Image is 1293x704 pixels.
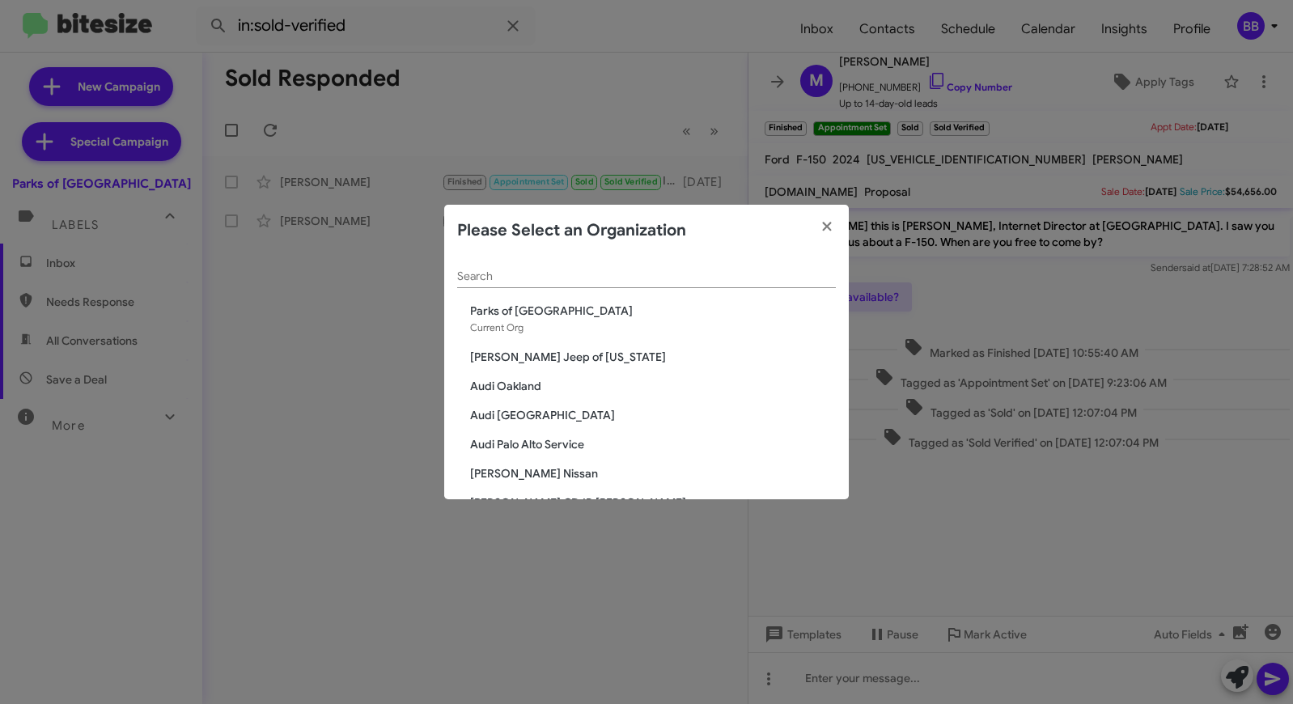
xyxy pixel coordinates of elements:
[457,218,686,244] h2: Please Select an Organization
[470,436,836,452] span: Audi Palo Alto Service
[470,465,836,481] span: [PERSON_NAME] Nissan
[470,321,524,333] span: Current Org
[470,303,836,319] span: Parks of [GEOGRAPHIC_DATA]
[470,494,836,511] span: [PERSON_NAME] CDJR [PERSON_NAME]
[470,407,836,423] span: Audi [GEOGRAPHIC_DATA]
[470,349,836,365] span: [PERSON_NAME] Jeep of [US_STATE]
[470,378,836,394] span: Audi Oakland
